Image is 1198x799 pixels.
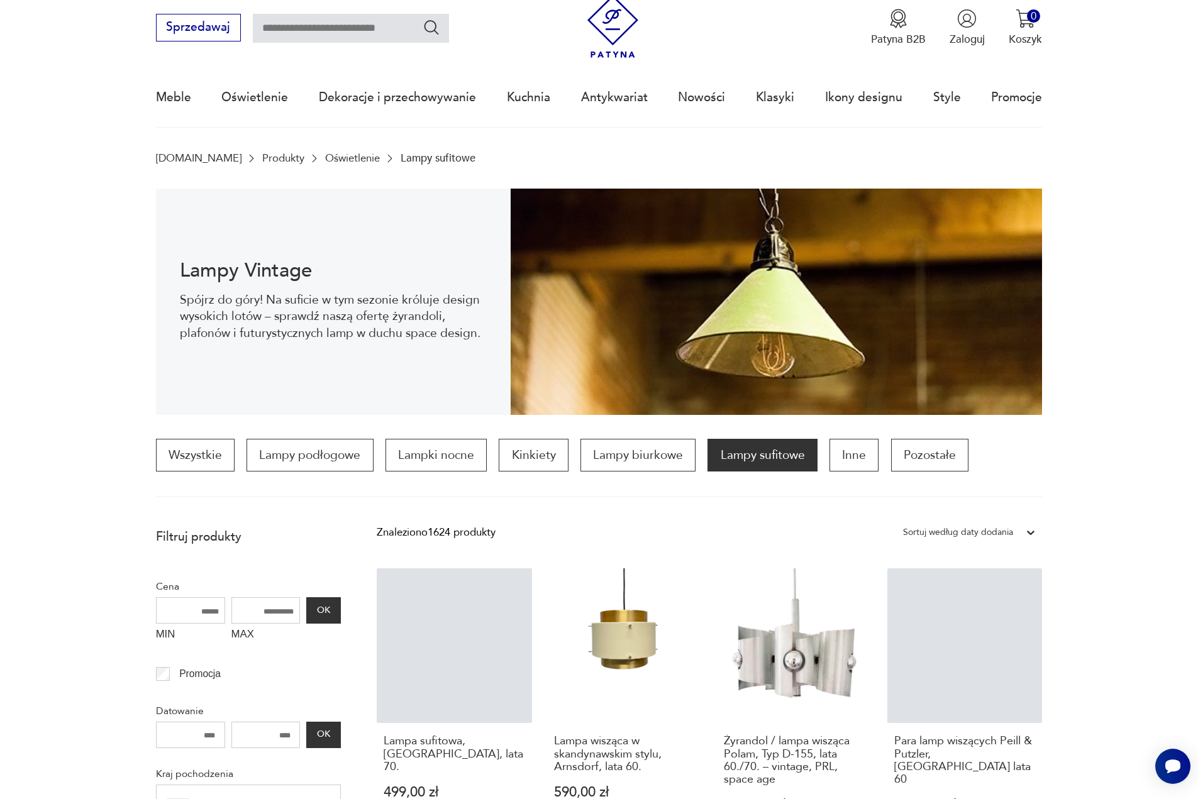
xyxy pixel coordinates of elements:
[179,666,221,682] p: Promocja
[511,189,1043,415] img: Lampy sufitowe w stylu vintage
[678,69,725,126] a: Nowości
[156,439,235,471] a: Wszystkie
[156,529,341,545] p: Filtruj produkty
[306,722,340,748] button: OK
[871,9,926,47] button: Patyna B2B
[724,735,865,786] h3: Żyrandol / lampa wisząca Polam, Typ D-155, lata 60./70. – vintage, PRL, space age
[871,32,926,47] p: Patyna B2B
[384,735,525,773] h3: Lampa sufitowa, [GEOGRAPHIC_DATA], lata 70.
[581,69,648,126] a: Antykwariat
[180,262,486,280] h1: Lampy Vintage
[950,32,985,47] p: Zaloguj
[499,439,568,471] a: Kinkiety
[156,23,241,33] a: Sprzedawaj
[1009,9,1042,47] button: 0Koszyk
[1155,749,1190,784] iframe: Smartsupp widget button
[385,439,487,471] a: Lampki nocne
[319,69,476,126] a: Dekoracje i przechowywanie
[262,152,304,164] a: Produkty
[156,766,341,782] p: Kraj pochodzenia
[891,439,968,471] a: Pozostałe
[221,69,288,126] a: Oświetlenie
[231,624,301,647] label: MAX
[306,597,340,624] button: OK
[991,69,1042,126] a: Promocje
[554,786,696,799] p: 590,00 zł
[507,69,550,126] a: Kuchnia
[825,69,902,126] a: Ikony designu
[180,292,486,341] p: Spójrz do góry! Na suficie w tym sezonie króluje design wysokich lotów – sprawdź naszą ofertę żyr...
[829,439,879,471] a: Inne
[889,9,908,28] img: Ikona medalu
[1027,9,1040,23] div: 0
[957,9,977,28] img: Ikonka użytkownika
[384,786,525,799] p: 499,00 zł
[156,703,341,719] p: Datowanie
[1009,32,1042,47] p: Koszyk
[156,69,191,126] a: Meble
[377,524,496,541] div: Znaleziono 1624 produkty
[903,524,1013,541] div: Sortuj według daty dodania
[894,735,1036,786] h3: Para lamp wiszących Peill & Putzler, [GEOGRAPHIC_DATA] lata 60
[1016,9,1035,28] img: Ikona koszyka
[871,9,926,47] a: Ikona medaluPatyna B2B
[247,439,373,471] a: Lampy podłogowe
[401,152,475,164] p: Lampy sufitowe
[580,439,696,471] a: Lampy biurkowe
[933,69,961,126] a: Style
[423,18,441,36] button: Szukaj
[156,624,225,647] label: MIN
[950,9,985,47] button: Zaloguj
[156,14,241,41] button: Sprzedawaj
[156,578,341,595] p: Cena
[325,152,380,164] a: Oświetlenie
[707,439,817,471] a: Lampy sufitowe
[756,69,794,126] a: Klasyki
[554,735,696,773] h3: Lampa wisząca w skandynawskim stylu, Arnsdorf, lata 60.
[156,152,241,164] a: [DOMAIN_NAME]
